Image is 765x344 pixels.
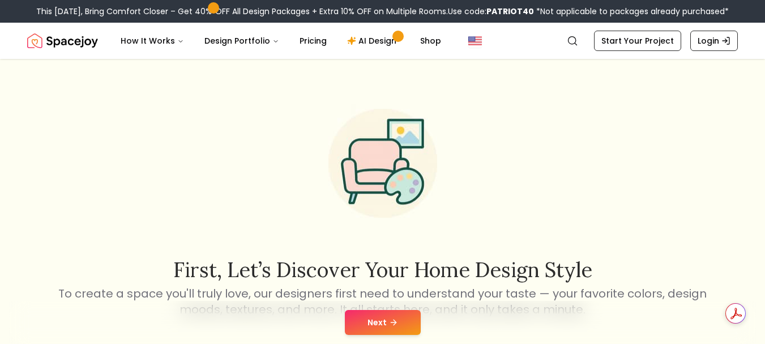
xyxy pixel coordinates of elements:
a: Spacejoy [27,29,98,52]
button: Next [345,310,421,335]
img: Start Style Quiz Illustration [310,91,455,236]
span: *Not applicable to packages already purchased* [534,6,729,17]
a: Start Your Project [594,31,681,51]
a: Pricing [290,29,336,52]
div: This [DATE], Bring Comfort Closer – Get 40% OFF All Design Packages + Extra 10% OFF on Multiple R... [36,6,729,17]
button: How It Works [112,29,193,52]
a: AI Design [338,29,409,52]
img: United States [468,34,482,48]
p: To create a space you'll truly love, our designers first need to understand your taste — your fav... [57,286,709,317]
h2: First, let’s discover your home design style [57,258,709,281]
button: Design Portfolio [195,29,288,52]
span: Use code: [448,6,534,17]
nav: Main [112,29,450,52]
img: Spacejoy Logo [27,29,98,52]
a: Login [690,31,738,51]
b: PATRIOT40 [486,6,534,17]
nav: Global [27,23,738,59]
a: Shop [411,29,450,52]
